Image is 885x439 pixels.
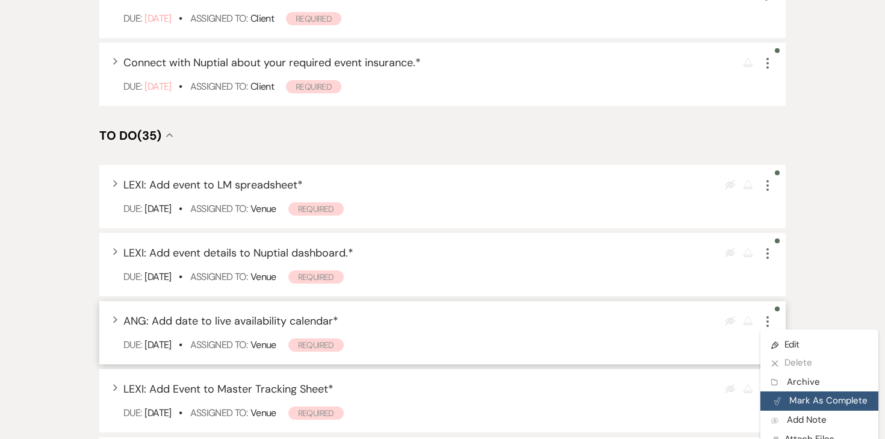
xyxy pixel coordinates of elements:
[179,80,182,93] b: •
[760,335,878,353] a: Edit
[190,80,247,93] span: Assigned To:
[123,246,353,260] span: LEXI: Add event details to Nuptial dashboard. *
[760,411,878,430] button: Add Note
[250,80,274,93] span: Client
[179,406,182,419] b: •
[288,406,344,420] span: Required
[123,57,421,68] button: Connect with Nuptial about your required event insurance.*
[123,80,141,93] span: Due:
[250,270,276,283] span: Venue
[123,314,338,328] span: ANG: Add date to live availability calendar *
[144,338,171,351] span: [DATE]
[144,406,171,419] span: [DATE]
[179,338,182,351] b: •
[179,12,182,25] b: •
[144,12,171,25] span: [DATE]
[190,338,247,351] span: Assigned To:
[288,202,344,216] span: Required
[123,55,421,70] span: Connect with Nuptial about your required event insurance. *
[190,12,247,25] span: Assigned To:
[286,12,341,25] span: Required
[250,12,274,25] span: Client
[144,80,171,93] span: [DATE]
[99,128,161,143] span: To Do (35)
[99,129,173,142] button: To Do(35)
[123,270,141,283] span: Due:
[144,202,171,215] span: [DATE]
[123,248,353,258] button: LEXI: Add event details to Nuptial dashboard.*
[288,270,344,284] span: Required
[250,406,276,419] span: Venue
[123,178,303,192] span: LEXI: Add event to LM spreadsheet *
[250,202,276,215] span: Venue
[190,406,247,419] span: Assigned To:
[179,202,182,215] b: •
[123,338,141,351] span: Due:
[123,384,334,394] button: LEXI: Add Event to Master Tracking Sheet*
[286,80,341,93] span: Required
[760,373,878,392] button: Archive
[123,382,334,396] span: LEXI: Add Event to Master Tracking Sheet *
[190,202,247,215] span: Assigned To:
[250,338,276,351] span: Venue
[123,12,141,25] span: Due:
[760,391,878,411] button: Mark As Complete
[123,179,303,190] button: LEXI: Add event to LM spreadsheet*
[288,338,344,352] span: Required
[190,270,247,283] span: Assigned To:
[123,316,338,326] button: ANG: Add date to live availability calendar*
[123,202,141,215] span: Due:
[760,353,878,373] button: Delete
[123,406,141,419] span: Due:
[144,270,171,283] span: [DATE]
[179,270,182,283] b: •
